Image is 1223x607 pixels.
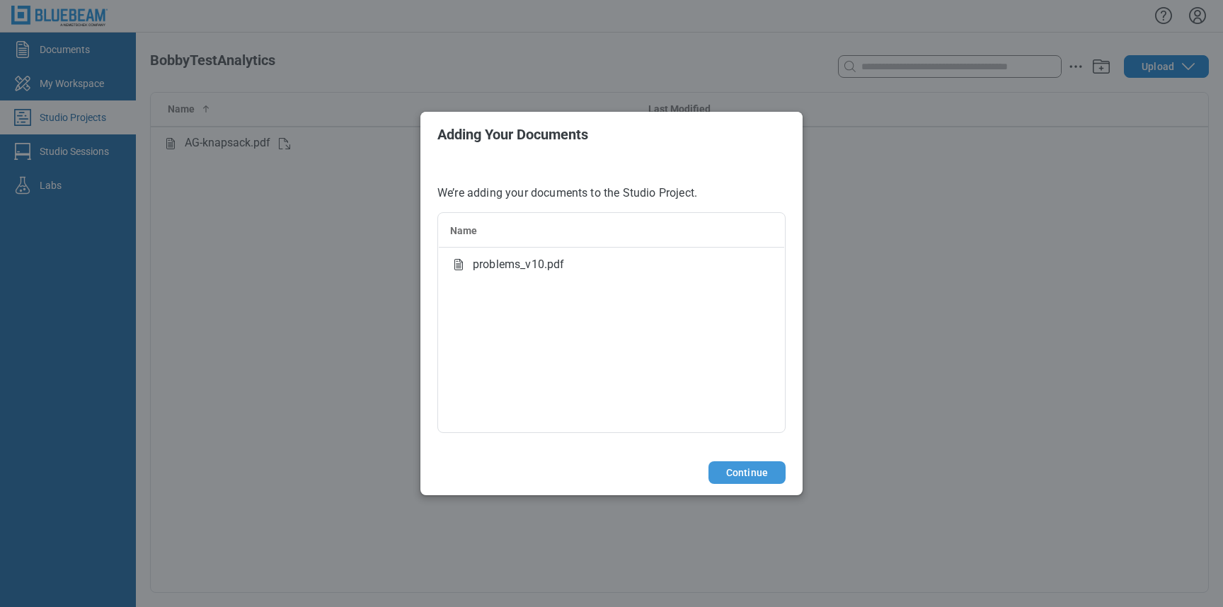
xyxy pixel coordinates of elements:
[437,185,786,201] p: We’re adding your documents to the Studio Project.
[437,127,786,142] h2: Adding Your Documents
[438,213,785,282] table: bb-data-table
[708,461,786,484] button: Continue
[473,256,565,273] span: problems_v10.pdf
[450,224,773,238] div: Name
